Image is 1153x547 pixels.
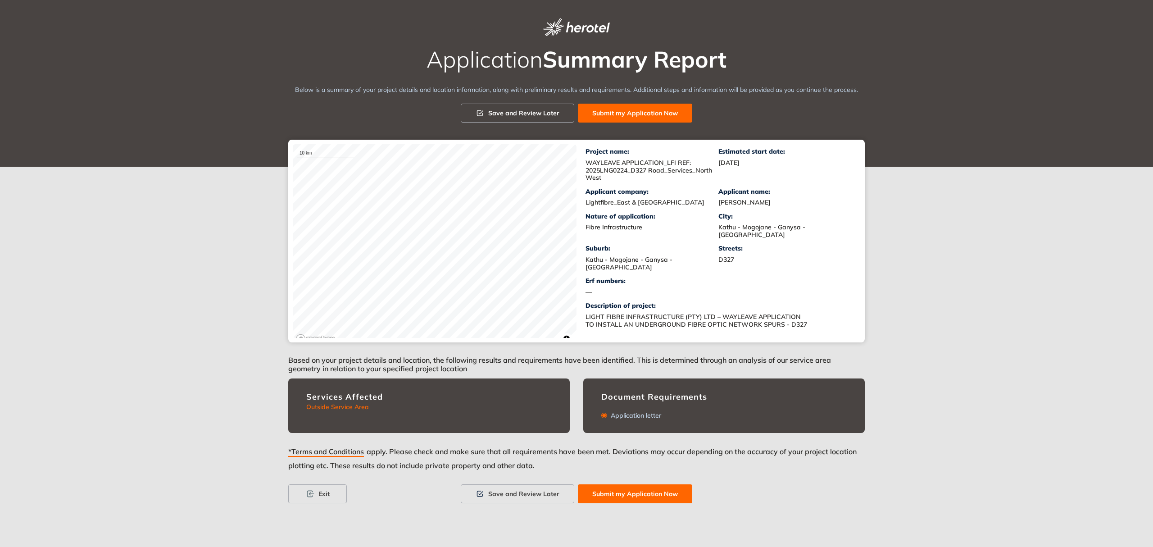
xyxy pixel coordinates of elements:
button: Submit my Application Now [578,484,692,503]
span: Submit my Application Now [592,489,678,499]
span: *Terms and Conditions [288,447,364,457]
div: Application letter [607,412,661,419]
span: Save and Review Later [488,108,559,118]
div: Document Requirements [601,392,847,402]
div: Lightfibre_East & [GEOGRAPHIC_DATA] [586,199,718,206]
div: Fibre Infrastructure [586,223,718,231]
div: Below is a summary of your project details and location information, along with preliminary resul... [288,85,865,95]
span: Outside Service Area [306,403,369,411]
div: City: [718,213,851,220]
span: Toggle attribution [564,334,569,344]
div: WAYLEAVE APPLICATION_LFI REF: 2025LNG0224_D327 Road_Services_North West [586,159,718,182]
button: Submit my Application Now [578,104,692,123]
div: apply. Please check and make sure that all requirements have been met. Deviations may occur depen... [288,444,865,484]
div: Applicant name: [718,188,851,196]
div: Kathu - Mogojane - Ganysa - [GEOGRAPHIC_DATA] [586,256,718,271]
button: Save and Review Later [461,104,574,123]
div: Streets: [718,245,851,252]
span: Submit my Application Now [592,108,678,118]
span: Summary Report [543,45,726,73]
div: Erf numbers: [586,277,718,285]
a: Mapbox logo [295,334,335,344]
div: Estimated start date: [718,148,851,155]
div: Nature of application: [586,213,718,220]
div: — [586,288,718,296]
button: Exit [288,484,347,503]
div: Applicant company: [586,188,718,196]
div: Services Affected [306,392,552,402]
div: Suburb: [586,245,718,252]
div: [DATE] [718,159,851,167]
img: logo [543,18,610,36]
h2: Application [288,47,865,72]
div: Project name: [586,148,718,155]
div: D327 [718,256,851,264]
div: Based on your project details and location, the following results and requirements have been iden... [288,342,865,378]
span: Exit [318,489,330,499]
button: *Terms and Conditions [288,444,367,460]
div: LIGHT FIBRE INFRASTRUCTURE (PTY) LTD – WAYLEAVE APPLICATION TO INSTALL AN UNDERGROUND FIBRE OPTIC... [586,313,811,328]
canvas: Map [293,144,576,347]
span: Save and Review Later [488,489,559,499]
div: Description of project: [586,302,851,310]
div: 10 km [297,149,354,158]
button: Save and Review Later [461,484,574,503]
div: [PERSON_NAME] [718,199,851,206]
div: Kathu - Mogojane - Ganysa - [GEOGRAPHIC_DATA] [718,223,851,239]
